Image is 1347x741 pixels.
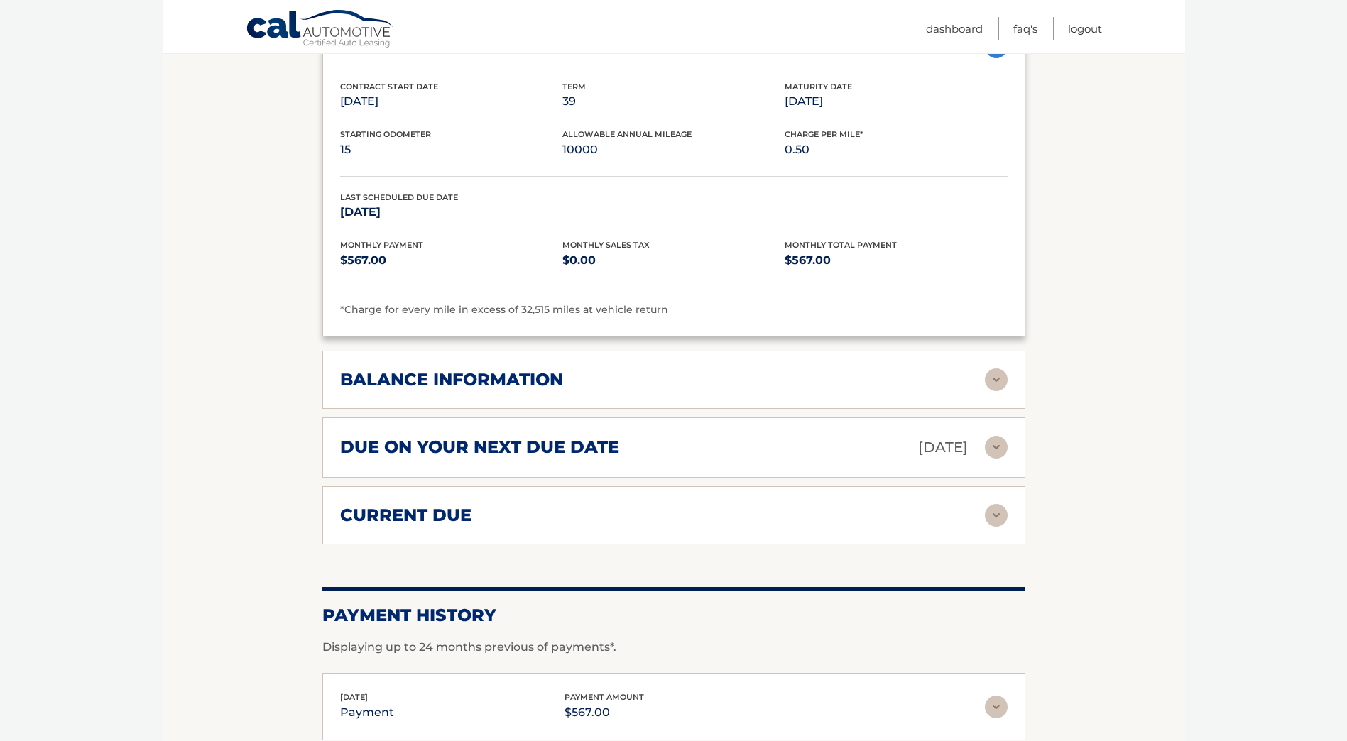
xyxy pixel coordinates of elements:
a: FAQ's [1013,17,1037,40]
p: $567.00 [340,251,562,270]
img: accordion-rest.svg [985,696,1008,718]
p: 0.50 [785,140,1007,160]
h2: current due [340,505,471,526]
span: Contract Start Date [340,82,438,92]
h2: Payment History [322,605,1025,626]
img: accordion-rest.svg [985,436,1008,459]
span: Monthly Payment [340,240,423,250]
a: Logout [1068,17,1102,40]
span: Last Scheduled Due Date [340,192,458,202]
p: 10000 [562,140,785,160]
h2: due on your next due date [340,437,619,458]
span: Term [562,82,586,92]
h2: balance information [340,369,563,390]
p: [DATE] [340,92,562,111]
p: Displaying up to 24 months previous of payments*. [322,639,1025,656]
img: accordion-rest.svg [985,504,1008,527]
p: 39 [562,92,785,111]
span: Starting Odometer [340,129,431,139]
p: $0.00 [562,251,785,270]
span: Charge Per Mile* [785,129,863,139]
span: Allowable Annual Mileage [562,129,692,139]
span: payment amount [565,692,644,702]
a: Cal Automotive [246,9,395,50]
span: [DATE] [340,692,368,702]
span: *Charge for every mile in excess of 32,515 miles at vehicle return [340,303,668,316]
a: Dashboard [926,17,983,40]
p: $567.00 [565,703,644,723]
p: [DATE] [918,435,968,460]
p: 15 [340,140,562,160]
p: [DATE] [340,202,562,222]
p: [DATE] [785,92,1007,111]
p: payment [340,703,394,723]
p: $567.00 [785,251,1007,270]
span: Monthly Sales Tax [562,240,650,250]
img: accordion-rest.svg [985,368,1008,391]
span: Monthly Total Payment [785,240,897,250]
span: Maturity Date [785,82,852,92]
